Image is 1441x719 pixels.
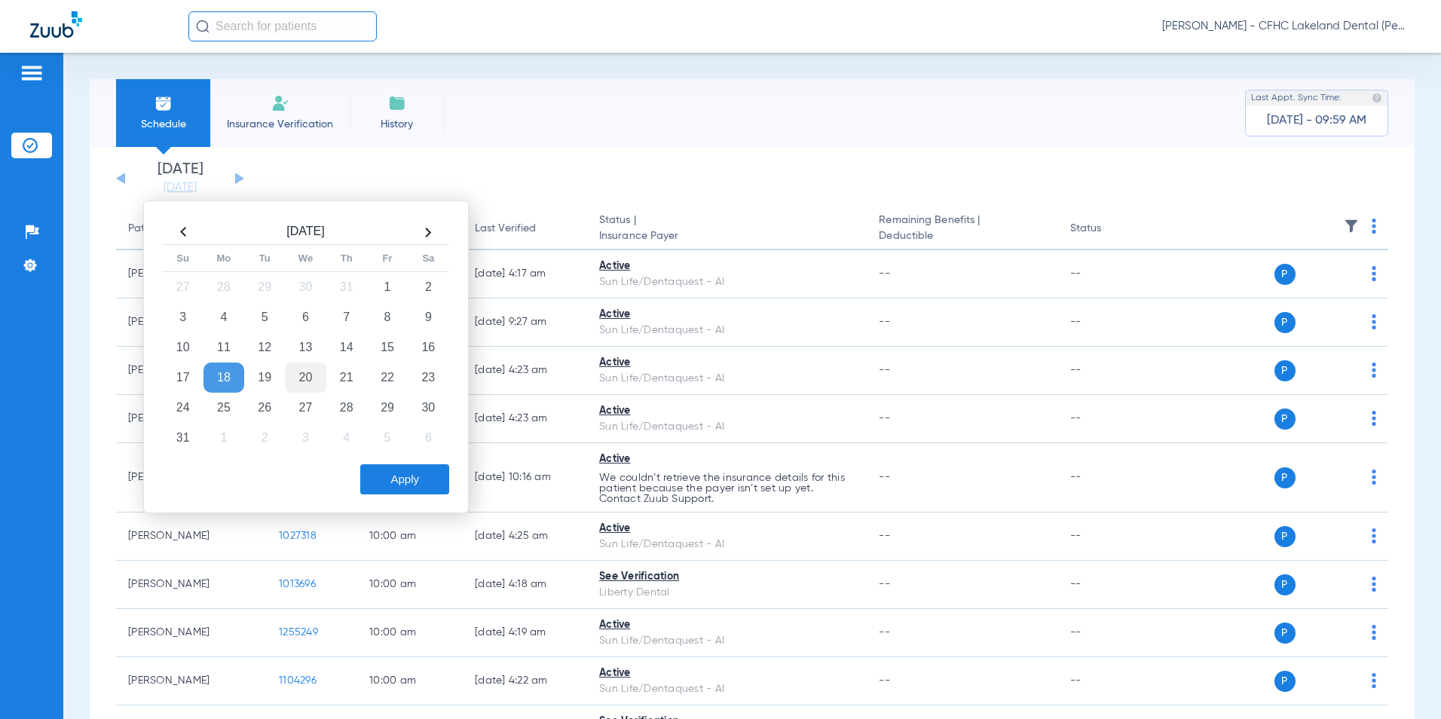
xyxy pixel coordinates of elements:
[279,531,317,541] span: 1027318
[599,451,855,467] div: Active
[1058,347,1160,395] td: --
[599,537,855,552] div: Sun Life/Dentaquest - AI
[599,355,855,371] div: Active
[879,413,890,424] span: --
[1274,467,1296,488] span: P
[879,675,890,686] span: --
[1251,90,1342,106] span: Last Appt. Sync Time:
[361,117,433,132] span: History
[1274,408,1296,430] span: P
[188,11,377,41] input: Search for patients
[135,162,225,195] li: [DATE]
[475,221,575,237] div: Last Verified
[879,268,890,279] span: --
[357,561,463,609] td: 10:00 AM
[599,274,855,290] div: Sun Life/Dentaquest - AI
[271,94,289,112] img: Manual Insurance Verification
[463,512,587,561] td: [DATE] 4:25 AM
[1058,561,1160,609] td: --
[1274,312,1296,333] span: P
[116,657,267,705] td: [PERSON_NAME]
[599,403,855,419] div: Active
[357,512,463,561] td: 10:00 AM
[879,531,890,541] span: --
[222,117,338,132] span: Insurance Verification
[599,371,855,387] div: Sun Life/Dentaquest - AI
[1372,528,1376,543] img: group-dot-blue.svg
[1372,219,1376,234] img: group-dot-blue.svg
[463,250,587,298] td: [DATE] 4:17 AM
[1274,574,1296,595] span: P
[1372,314,1376,329] img: group-dot-blue.svg
[196,20,210,33] img: Search Icon
[879,365,890,375] span: --
[1372,411,1376,426] img: group-dot-blue.svg
[599,521,855,537] div: Active
[1372,266,1376,281] img: group-dot-blue.svg
[30,11,82,38] img: Zuub Logo
[1162,19,1411,34] span: [PERSON_NAME] - CFHC Lakeland Dental (Peds)
[463,561,587,609] td: [DATE] 4:18 AM
[388,94,406,112] img: History
[155,94,173,112] img: Schedule
[1372,470,1376,485] img: group-dot-blue.svg
[587,208,867,250] th: Status |
[599,585,855,601] div: Liberty Dental
[20,64,44,82] img: hamburger-icon
[1274,360,1296,381] span: P
[599,259,855,274] div: Active
[203,220,408,245] th: [DATE]
[463,347,587,395] td: [DATE] 4:23 AM
[463,395,587,443] td: [DATE] 4:23 AM
[1058,208,1160,250] th: Status
[116,512,267,561] td: [PERSON_NAME]
[463,609,587,657] td: [DATE] 4:19 AM
[128,221,194,237] div: Patient Name
[279,675,317,686] span: 1104296
[599,419,855,435] div: Sun Life/Dentaquest - AI
[1058,443,1160,512] td: --
[1267,113,1366,128] span: [DATE] - 09:59 AM
[1058,250,1160,298] td: --
[475,221,536,237] div: Last Verified
[599,617,855,633] div: Active
[1372,93,1382,103] img: last sync help info
[116,609,267,657] td: [PERSON_NAME]
[1058,657,1160,705] td: --
[357,609,463,657] td: 10:00 AM
[599,681,855,697] div: Sun Life/Dentaquest - AI
[1058,395,1160,443] td: --
[1274,623,1296,644] span: P
[279,579,316,589] span: 1013696
[1058,298,1160,347] td: --
[599,307,855,323] div: Active
[1058,609,1160,657] td: --
[879,317,890,327] span: --
[127,117,199,132] span: Schedule
[879,627,890,638] span: --
[1366,647,1441,719] iframe: Chat Widget
[599,665,855,681] div: Active
[1274,526,1296,547] span: P
[463,443,587,512] td: [DATE] 10:16 AM
[463,657,587,705] td: [DATE] 4:22 AM
[1344,219,1359,234] img: filter.svg
[279,627,318,638] span: 1255249
[599,569,855,585] div: See Verification
[1274,264,1296,285] span: P
[116,561,267,609] td: [PERSON_NAME]
[1058,512,1160,561] td: --
[357,657,463,705] td: 10:00 AM
[599,323,855,338] div: Sun Life/Dentaquest - AI
[1372,577,1376,592] img: group-dot-blue.svg
[128,221,255,237] div: Patient Name
[1274,671,1296,692] span: P
[599,633,855,649] div: Sun Life/Dentaquest - AI
[599,473,855,504] p: We couldn’t retrieve the insurance details for this patient because the payer isn’t set up yet. C...
[867,208,1057,250] th: Remaining Benefits |
[135,180,225,195] a: [DATE]
[879,472,890,482] span: --
[1372,625,1376,640] img: group-dot-blue.svg
[463,298,587,347] td: [DATE] 9:27 AM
